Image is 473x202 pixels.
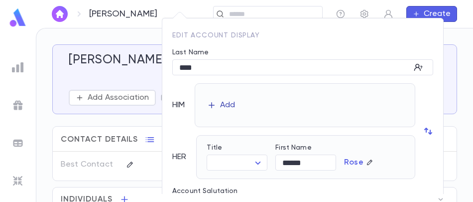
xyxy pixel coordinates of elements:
[172,48,209,56] label: Last Name
[172,100,185,110] p: HIM
[205,97,237,113] button: Add
[207,155,267,171] div: ​
[172,32,260,39] span: Edit Account Display
[172,152,186,162] p: HER
[207,144,222,152] label: Title
[220,100,235,110] div: Add
[275,144,311,152] label: First Name
[172,187,238,195] label: Account Salutation
[344,158,363,168] p: Rose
